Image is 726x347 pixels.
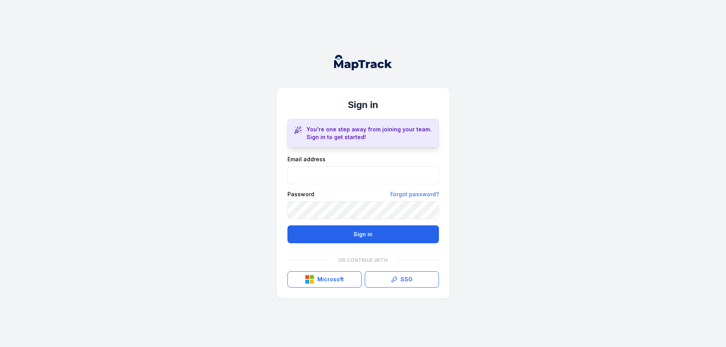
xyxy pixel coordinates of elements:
[287,225,439,243] button: Sign in
[365,271,439,288] a: SSO
[287,253,439,268] div: Or continue with
[287,271,362,288] button: Microsoft
[306,126,432,141] h3: You're one step away from joining your team. Sign in to get started!
[287,99,439,111] h1: Sign in
[322,55,405,70] nav: Global
[287,190,314,198] label: Password
[390,190,439,198] a: Forgot password?
[287,155,326,163] label: Email address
